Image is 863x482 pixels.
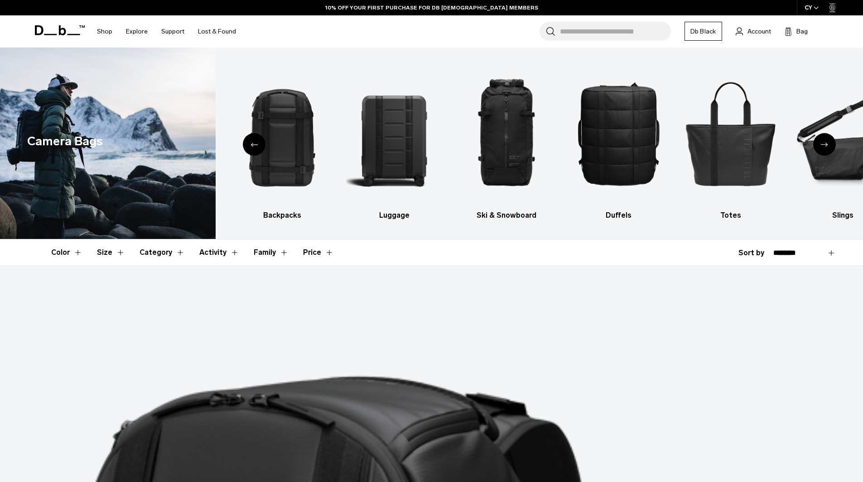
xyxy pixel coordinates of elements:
div: Next slide [813,133,836,156]
img: Db [122,61,218,205]
li: 4 / 10 [458,61,555,221]
h3: All products [122,210,218,221]
a: Db Duffels [570,61,667,221]
a: Shop [97,15,112,48]
a: Lost & Found [198,15,236,48]
span: Bag [796,27,808,36]
a: Db Totes [683,61,779,221]
a: Db All products [122,61,218,221]
img: Db [458,61,555,205]
h3: Totes [683,210,779,221]
li: 1 / 10 [122,61,218,221]
a: Db Black [685,22,722,41]
button: Toggle Filter [199,239,239,266]
li: 2 / 10 [234,61,330,221]
button: Toggle Filter [51,239,82,266]
h3: Luggage [346,210,443,221]
li: 5 / 10 [570,61,667,221]
a: Db Luggage [346,61,443,221]
button: Toggle Filter [140,239,185,266]
button: Bag [785,26,808,37]
a: Explore [126,15,148,48]
a: 10% OFF YOUR FIRST PURCHASE FOR DB [DEMOGRAPHIC_DATA] MEMBERS [325,4,538,12]
a: Db Backpacks [234,61,330,221]
img: Db [346,61,443,205]
li: 3 / 10 [346,61,443,221]
a: Support [161,15,184,48]
nav: Main Navigation [90,15,243,48]
button: Toggle Price [303,239,334,266]
h3: Ski & Snowboard [458,210,555,221]
h3: Backpacks [234,210,330,221]
img: Db [570,61,667,205]
button: Toggle Filter [97,239,125,266]
img: Db [683,61,779,205]
h1: Camera Bags [27,132,103,151]
button: Toggle Filter [254,239,289,266]
a: Account [736,26,771,37]
span: Account [747,27,771,36]
div: Previous slide [243,133,265,156]
a: Db Ski & Snowboard [458,61,555,221]
h3: Duffels [570,210,667,221]
img: Db [234,61,330,205]
li: 6 / 10 [683,61,779,221]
